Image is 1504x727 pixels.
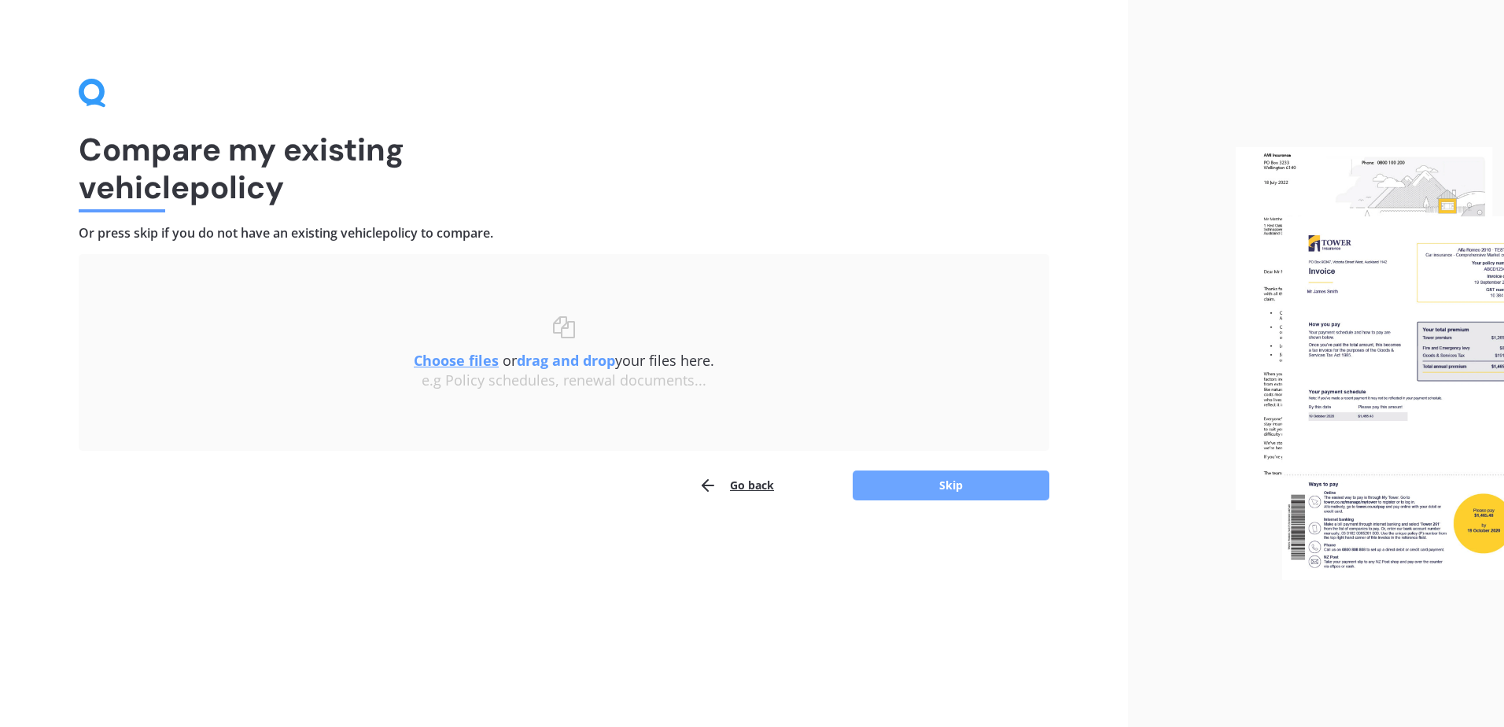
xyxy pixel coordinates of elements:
u: Choose files [414,351,499,370]
div: e.g Policy schedules, renewal documents... [110,372,1018,389]
h1: Compare my existing vehicle policy [79,131,1049,206]
h4: Or press skip if you do not have an existing vehicle policy to compare. [79,225,1049,242]
img: files.webp [1236,147,1504,580]
button: Go back [699,470,774,501]
b: drag and drop [517,351,615,370]
span: or your files here. [414,351,714,370]
button: Skip [853,471,1049,500]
